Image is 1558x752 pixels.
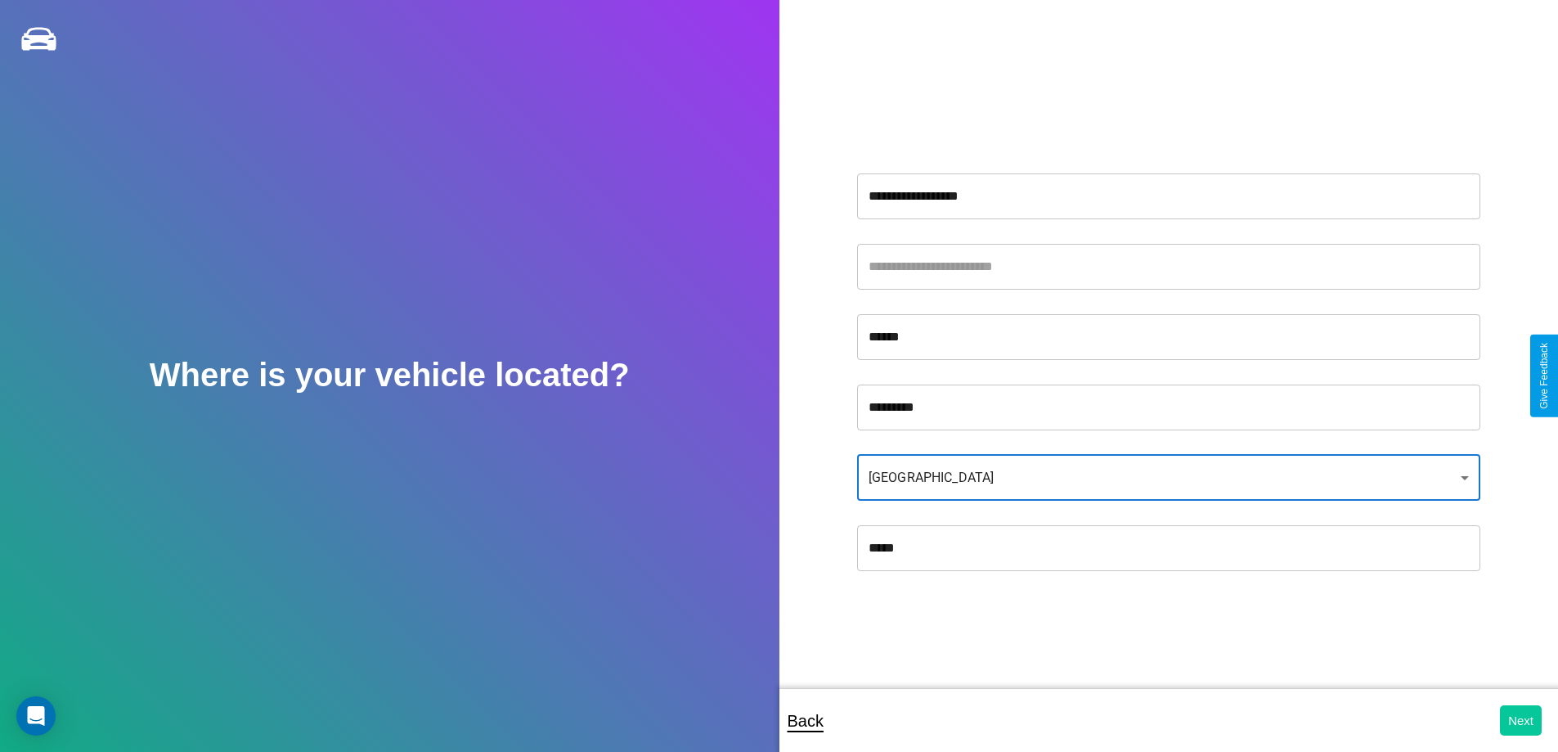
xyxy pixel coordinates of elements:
h2: Where is your vehicle located? [150,357,630,394]
div: Open Intercom Messenger [16,696,56,736]
div: Give Feedback [1538,343,1550,409]
div: [GEOGRAPHIC_DATA] [857,455,1480,501]
p: Back [788,706,824,736]
button: Next [1500,705,1542,736]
